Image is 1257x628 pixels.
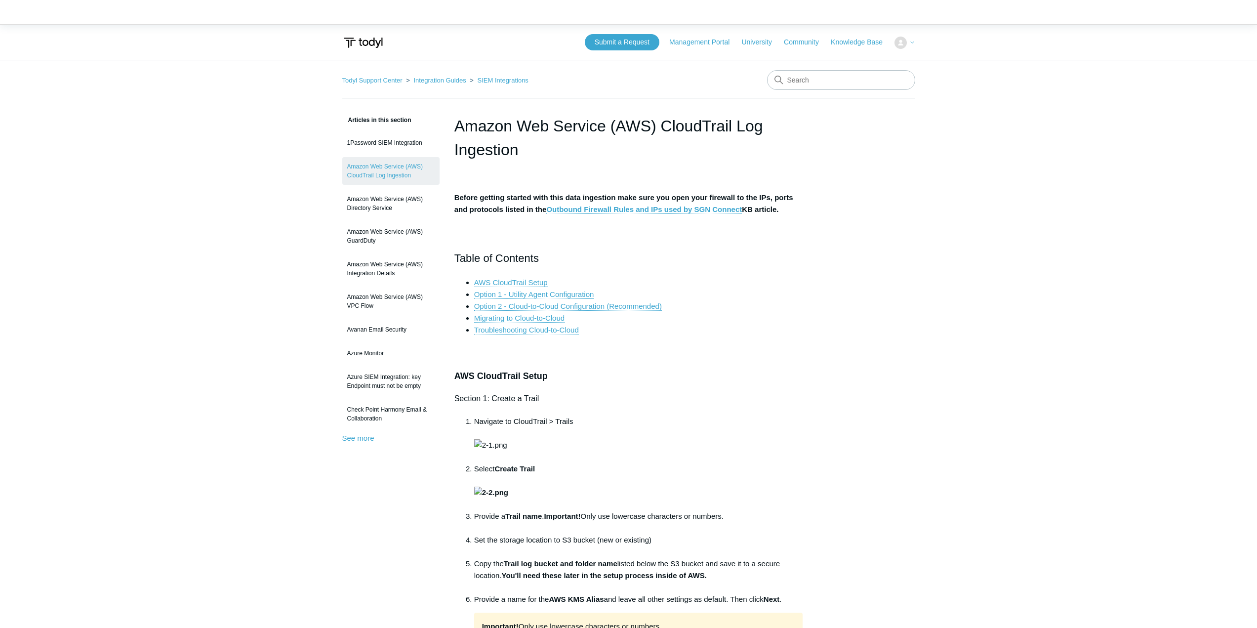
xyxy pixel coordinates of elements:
[474,416,803,463] li: Navigate to CloudTrail > Trails
[454,369,803,383] h3: AWS CloudTrail Setup
[404,77,468,84] li: Integration Guides
[454,392,803,405] h4: Section 1: Create a Trail
[474,487,508,499] img: 2-2.png
[474,302,662,311] a: Option 2 - Cloud-to-Cloud Configuration (Recommended)
[546,205,742,214] a: Outbound Firewall Rules and IPs used by SGN Connect
[474,314,565,323] a: Migrating to Cloud-to-Cloud
[502,571,707,580] strong: You'll need these later in the setup process inside of AWS.
[505,512,542,520] strong: Trail name
[342,117,411,124] span: Articles in this section
[474,558,803,593] li: Copy the listed below the S3 bucket and save it to a secure location.
[342,157,440,185] a: Amazon Web Service (AWS) CloudTrail Log Ingestion
[784,37,829,47] a: Community
[474,534,803,558] li: Set the storage location to S3 bucket (new or existing)
[454,250,803,267] h2: Table of Contents
[342,400,440,428] a: Check Point Harmony Email & Collaboration
[468,77,528,84] li: SIEM Integrations
[342,77,403,84] a: Todyl Support Center
[474,326,579,335] a: Troubleshooting Cloud-to-Cloud
[342,344,440,363] a: Azure Monitor
[474,463,803,510] li: Select
[342,77,405,84] li: Todyl Support Center
[474,290,594,299] a: Option 1 - Utility Agent Configuration
[342,34,384,52] img: Todyl Support Center Help Center home page
[549,595,604,603] strong: AWS KMS Alias
[342,190,440,217] a: Amazon Web Service (AWS) Directory Service
[585,34,659,50] a: Submit a Request
[478,77,528,84] a: SIEM Integrations
[413,77,466,84] a: Integration Guides
[342,288,440,315] a: Amazon Web Service (AWS) VPC Flow
[342,434,374,442] a: See more
[342,255,440,283] a: Amazon Web Service (AWS) Integration Details
[474,439,507,451] img: 2-1.png
[454,193,793,214] strong: Before getting started with this data ingestion make sure you open your firewall to the IPs, port...
[342,133,440,152] a: 1Password SIEM Integration
[741,37,781,47] a: University
[764,595,780,603] strong: Next
[504,559,617,568] strong: Trail log bucket and folder name
[474,510,803,534] li: Provide a . Only use lowercase characters or numbers.
[767,70,915,90] input: Search
[831,37,892,47] a: Knowledge Base
[342,222,440,250] a: Amazon Web Service (AWS) GuardDuty
[342,368,440,395] a: Azure SIEM Integration: key Endpoint must not be empty
[454,114,803,162] h1: Amazon Web Service (AWS) CloudTrail Log Ingestion
[544,512,580,520] strong: Important!
[342,320,440,339] a: Avanan Email Security
[474,278,548,287] a: AWS CloudTrail Setup
[669,37,739,47] a: Management Portal
[474,464,535,497] strong: Create Trail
